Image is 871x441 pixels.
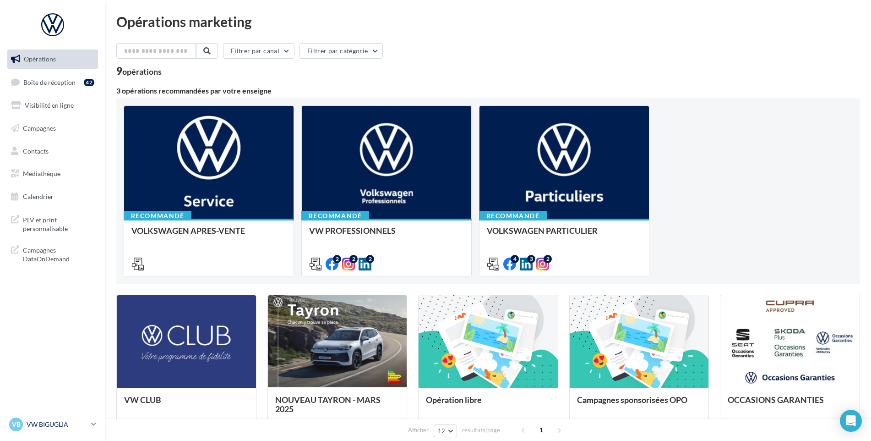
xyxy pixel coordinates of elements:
div: 4 [511,255,519,263]
div: 2 [544,255,552,263]
div: Recommandé [124,211,191,221]
span: Opération libre [426,395,482,405]
span: Visibilité en ligne [25,101,74,109]
button: 12 [434,424,457,437]
span: Afficher [408,426,429,435]
span: Opérations [24,55,56,63]
div: Recommandé [479,211,547,221]
div: 2 [349,255,358,263]
a: Calendrier [5,187,100,206]
a: PLV et print personnalisable [5,210,100,237]
a: Boîte de réception42 [5,72,100,92]
span: 12 [438,427,446,435]
span: Campagnes [23,124,56,132]
a: Contacts [5,142,100,161]
span: résultats/page [462,426,500,435]
div: Opérations marketing [116,15,860,28]
span: 1 [534,423,549,437]
span: Boîte de réception [23,78,76,86]
span: VW PROFESSIONNELS [309,226,396,236]
div: 3 opérations recommandées par votre enseigne [116,87,860,94]
a: VB VW BIGUGLIA [7,416,98,433]
div: opérations [122,67,162,76]
span: VB [12,420,21,429]
div: 3 [527,255,535,263]
div: 2 [366,255,374,263]
span: VW CLUB [124,395,161,405]
div: 9 [116,66,162,76]
span: VOLKSWAGEN PARTICULIER [487,226,598,236]
a: Médiathèque [5,164,100,183]
div: Open Intercom Messenger [840,410,862,432]
span: OCCASIONS GARANTIES [728,395,824,405]
a: Visibilité en ligne [5,96,100,115]
a: Opérations [5,50,100,69]
span: Médiathèque [23,170,60,177]
span: PLV et print personnalisable [23,214,94,233]
span: Calendrier [23,193,54,200]
p: VW BIGUGLIA [27,420,87,429]
span: Contacts [23,147,49,154]
span: NOUVEAU TAYRON - MARS 2025 [275,395,381,414]
a: Campagnes [5,119,100,138]
a: Campagnes DataOnDemand [5,240,100,267]
div: 2 [333,255,341,263]
div: Recommandé [301,211,369,221]
div: 42 [84,79,94,86]
span: Campagnes DataOnDemand [23,244,94,264]
span: VOLKSWAGEN APRES-VENTE [131,226,245,236]
span: Campagnes sponsorisées OPO [577,395,687,405]
button: Filtrer par canal [223,43,294,59]
button: Filtrer par catégorie [299,43,383,59]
